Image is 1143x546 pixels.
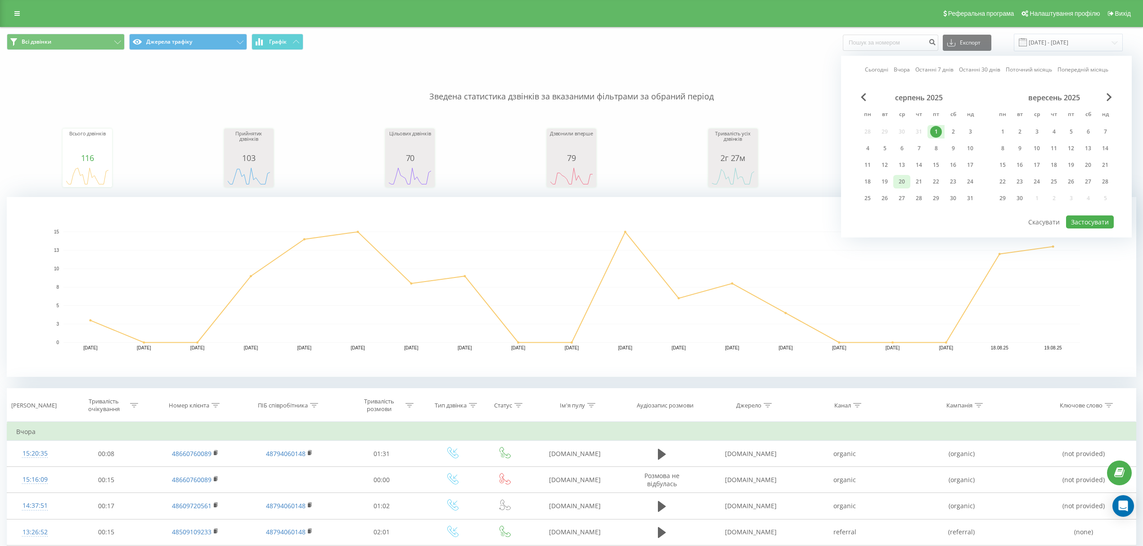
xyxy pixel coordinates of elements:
[54,266,59,271] text: 10
[355,398,403,413] div: Тривалість розмови
[56,322,59,327] text: 3
[1097,125,1114,139] div: нд 7 вер 2025 р.
[945,175,962,188] div: сб 23 серп 2025 р.
[565,345,579,350] text: [DATE]
[915,65,954,74] a: Останні 7 днів
[892,441,1031,467] td: (organic)
[945,158,962,172] div: сб 16 серп 2025 р.
[964,176,976,188] div: 24
[338,519,425,545] td: 02:01
[878,108,891,122] abbr: вівторок
[927,125,945,139] div: пт 1 серп 2025 р.
[892,493,1031,519] td: (organic)
[859,142,876,155] div: пн 4 серп 2025 р.
[994,175,1011,188] div: пн 22 вер 2025 р.
[879,192,891,204] div: 26
[879,159,891,171] div: 12
[1045,175,1062,188] div: чт 25 вер 2025 р.
[54,229,59,234] text: 15
[997,176,1008,188] div: 22
[1028,175,1045,188] div: ср 24 вер 2025 р.
[859,93,979,102] div: серпень 2025
[560,402,585,409] div: Ім'я пулу
[886,345,900,350] text: [DATE]
[893,142,910,155] div: ср 6 серп 2025 р.
[947,192,959,204] div: 30
[997,143,1008,154] div: 8
[351,345,365,350] text: [DATE]
[862,176,873,188] div: 18
[1080,125,1097,139] div: сб 6 вер 2025 р.
[56,285,59,290] text: 8
[892,467,1031,493] td: (organic)
[404,345,418,350] text: [DATE]
[879,176,891,188] div: 19
[618,345,633,350] text: [DATE]
[16,471,54,488] div: 15:16:09
[798,467,892,493] td: organic
[927,158,945,172] div: пт 15 серп 2025 р.
[65,153,110,162] div: 116
[913,159,925,171] div: 14
[962,142,979,155] div: нд 10 серп 2025 р.
[704,467,798,493] td: [DOMAIN_NAME]
[1099,143,1111,154] div: 14
[1014,176,1026,188] div: 23
[962,158,979,172] div: нд 17 серп 2025 р.
[996,108,1009,122] abbr: понеділок
[1065,176,1077,188] div: 26
[1115,10,1131,17] span: Вихід
[297,345,312,350] text: [DATE]
[1080,142,1097,155] div: сб 13 вер 2025 р.
[1031,519,1136,545] td: (none)
[927,192,945,205] div: пт 29 серп 2025 р.
[876,175,893,188] div: вт 19 серп 2025 р.
[964,159,976,171] div: 17
[338,493,425,519] td: 01:02
[7,197,1136,377] svg: A chart.
[266,501,306,510] a: 48794060148
[1031,159,1043,171] div: 17
[226,162,271,189] svg: A chart.
[1044,345,1062,350] text: 19.08.25
[269,39,287,45] span: Графік
[1097,158,1114,172] div: нд 21 вер 2025 р.
[1014,143,1026,154] div: 9
[63,493,150,519] td: 00:17
[530,441,620,467] td: [DOMAIN_NAME]
[1082,176,1094,188] div: 27
[895,108,909,122] abbr: середа
[190,345,205,350] text: [DATE]
[1080,175,1097,188] div: сб 27 вер 2025 р.
[1023,215,1065,228] button: Скасувати
[54,248,59,253] text: 13
[1098,108,1112,122] abbr: неділя
[778,345,793,350] text: [DATE]
[530,519,620,545] td: [DOMAIN_NAME]
[736,402,761,409] div: Джерело
[63,441,150,467] td: 00:08
[549,162,594,189] div: A chart.
[959,65,1000,74] a: Останні 30 днів
[939,345,954,350] text: [DATE]
[910,158,927,172] div: чт 14 серп 2025 р.
[913,176,925,188] div: 21
[511,345,526,350] text: [DATE]
[22,38,51,45] span: Всі дзвінки
[892,519,1031,545] td: (referral)
[172,475,211,484] a: 48660760089
[65,162,110,189] div: A chart.
[947,159,959,171] div: 16
[876,158,893,172] div: вт 12 серп 2025 р.
[930,126,942,138] div: 1
[865,65,888,74] a: Сьогодні
[266,449,306,458] a: 48794060148
[859,158,876,172] div: пн 11 серп 2025 р.
[129,34,247,50] button: Джерела трафіку
[1097,175,1114,188] div: нд 28 вер 2025 р.
[1080,158,1097,172] div: сб 20 вер 2025 р.
[859,175,876,188] div: пн 18 серп 2025 р.
[711,162,756,189] svg: A chart.
[258,402,308,409] div: ПІБ співробітника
